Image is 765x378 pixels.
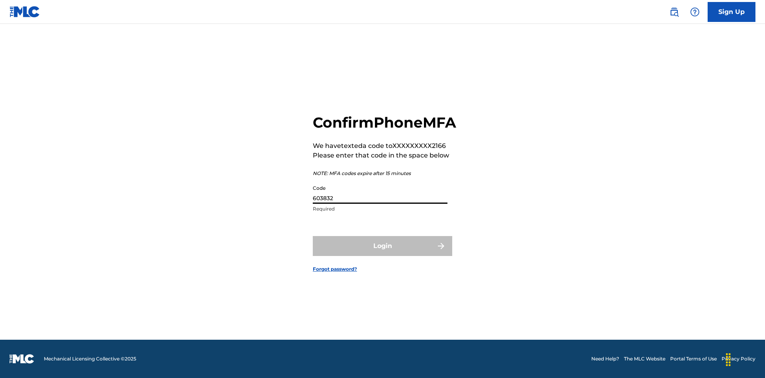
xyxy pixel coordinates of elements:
[313,141,456,151] p: We have texted a code to XXXXXXXXX2166
[591,355,619,362] a: Need Help?
[10,6,40,18] img: MLC Logo
[313,266,357,273] a: Forgot password?
[10,354,34,364] img: logo
[669,7,679,17] img: search
[687,4,703,20] div: Help
[670,355,717,362] a: Portal Terms of Use
[722,355,755,362] a: Privacy Policy
[624,355,665,362] a: The MLC Website
[708,2,755,22] a: Sign Up
[313,205,447,213] p: Required
[313,170,456,177] p: NOTE: MFA codes expire after 15 minutes
[313,151,456,160] p: Please enter that code in the space below
[313,114,456,132] h2: Confirm Phone MFA
[722,348,735,372] div: Drag
[725,340,765,378] iframe: Chat Widget
[44,355,136,362] span: Mechanical Licensing Collective © 2025
[666,4,682,20] a: Public Search
[690,7,700,17] img: help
